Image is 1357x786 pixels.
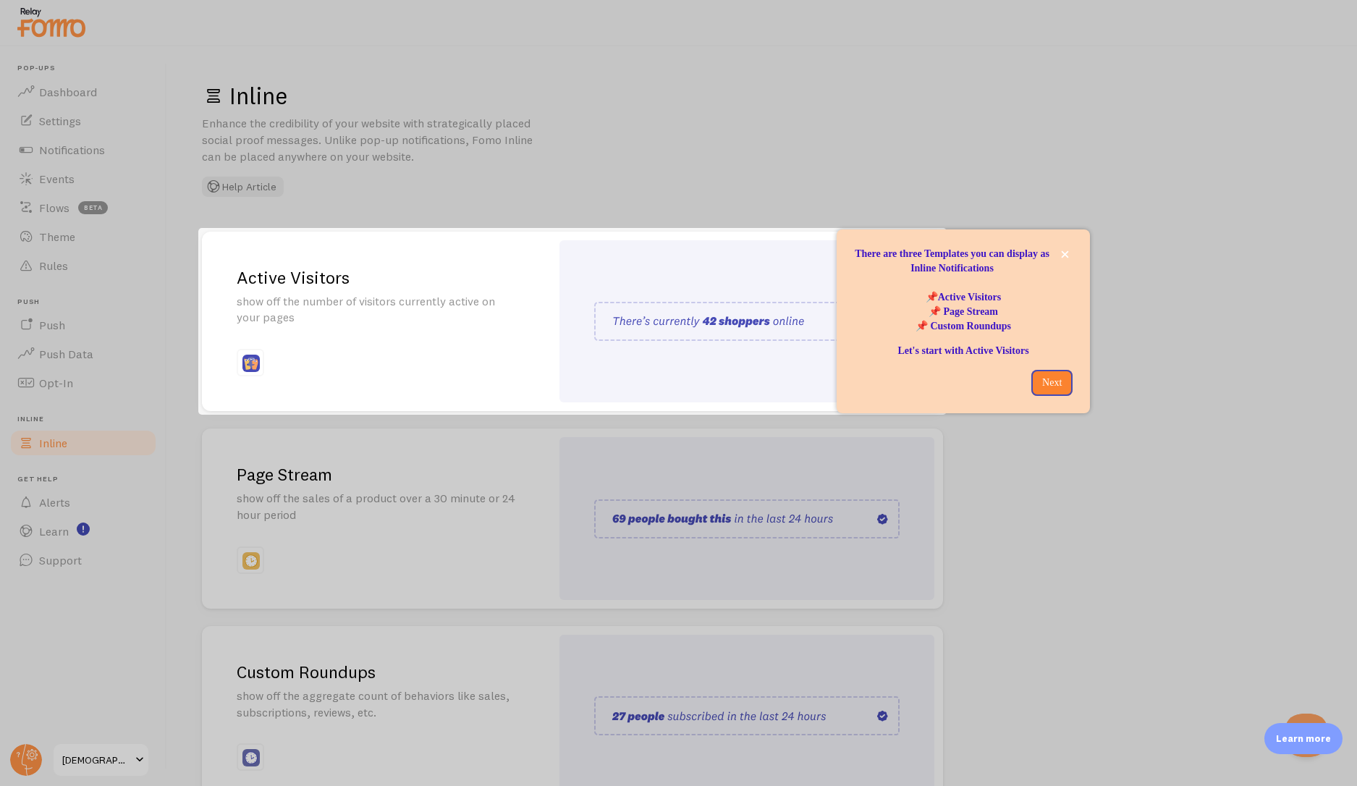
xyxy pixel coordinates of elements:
button: close, [1057,247,1073,262]
div: There are three Templates you can display as Inline Notifications📌Active Visitors 📌 Page Stream📌 ... [837,229,1090,413]
p: Let's start with Active Visitors [854,344,1073,358]
p: There are three Templates you can display as Inline Notifications 📌Active Visitors 📌 Page Stream ... [854,247,1073,334]
h2: Active Visitors [237,266,516,289]
button: Next [1031,370,1073,396]
p: Learn more [1276,732,1331,745]
img: fomo_icons_pageviews.svg [242,355,260,372]
p: Next [1040,376,1064,390]
img: pageviews.svg [594,302,900,341]
p: show off the number of visitors currently active on your pages [237,293,516,326]
div: Learn more [1264,723,1343,754]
